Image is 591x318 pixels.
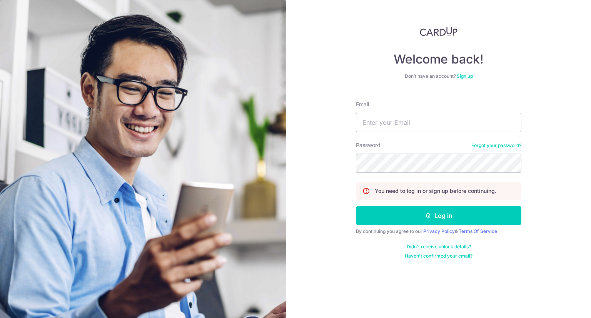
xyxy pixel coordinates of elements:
[457,73,473,79] a: Sign up
[423,228,455,234] a: Privacy Policy
[356,113,521,132] input: Enter your Email
[407,244,471,250] a: Didn't receive unlock details?
[356,100,369,108] label: Email
[356,73,521,79] div: Don’t have an account?
[356,52,521,67] h4: Welcome back!
[356,228,521,234] div: By continuing you agree to our &
[459,228,497,234] a: Terms Of Service
[356,141,381,149] label: Password
[471,142,521,149] a: Forgot your password?
[356,206,521,225] button: Log in
[375,187,496,195] p: You need to log in or sign up before continuing.
[405,253,472,259] a: Haven't confirmed your email?
[420,27,457,36] img: CardUp Logo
